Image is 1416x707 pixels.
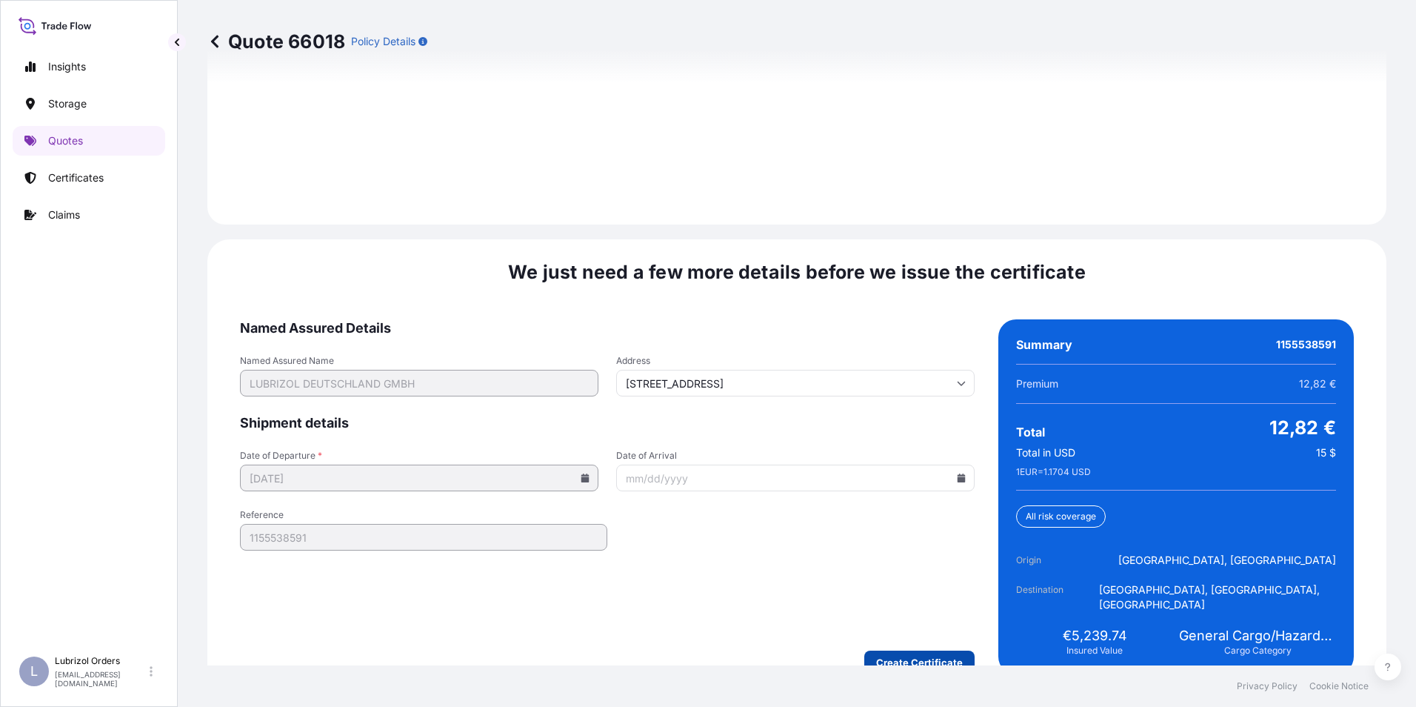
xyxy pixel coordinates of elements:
[13,52,165,82] a: Insights
[616,465,975,491] input: mm/dd/yyyy
[48,208,80,222] p: Claims
[1016,376,1058,391] span: Premium
[207,30,345,53] p: Quote 66018
[864,651,975,674] button: Create Certificate
[1016,466,1091,478] span: 1 EUR = 1.1704 USD
[30,664,38,679] span: L
[1179,627,1336,645] span: General Cargo/Hazardous Material
[876,655,963,670] p: Create Certificate
[240,450,598,462] span: Date of Departure
[1016,425,1045,439] span: Total
[48,59,86,74] p: Insights
[1016,337,1072,352] span: Summary
[616,450,975,462] span: Date of Arrival
[1237,680,1298,692] a: Privacy Policy
[1276,337,1336,352] span: 1155538591
[1063,627,1127,645] span: €5,239.74
[1118,553,1336,568] span: [GEOGRAPHIC_DATA], [GEOGRAPHIC_DATA]
[240,414,975,432] span: Shipment details
[1309,680,1369,692] a: Cookie Notice
[1316,445,1336,460] span: 15 $
[1224,645,1292,657] span: Cargo Category
[1016,505,1106,528] div: All risk coverage
[616,355,975,367] span: Address
[13,200,165,230] a: Claims
[351,34,415,49] p: Policy Details
[1099,582,1336,612] span: [GEOGRAPHIC_DATA], [GEOGRAPHIC_DATA], [GEOGRAPHIC_DATA]
[13,126,165,156] a: Quotes
[48,170,104,185] p: Certificates
[1299,376,1336,391] span: 12,82 €
[55,655,147,667] p: Lubrizol Orders
[13,163,165,193] a: Certificates
[1016,445,1075,460] span: Total in USD
[1016,553,1099,568] span: Origin
[240,509,607,521] span: Reference
[48,133,83,148] p: Quotes
[55,670,147,688] p: [EMAIL_ADDRESS][DOMAIN_NAME]
[1066,645,1123,657] span: Insured Value
[508,260,1086,284] span: We just need a few more details before we issue the certificate
[240,524,607,551] input: Your internal reference
[1269,416,1336,439] span: 12,82 €
[240,355,598,367] span: Named Assured Name
[48,96,87,111] p: Storage
[616,370,975,396] input: Cargo owner address
[240,465,598,491] input: mm/dd/yyyy
[240,319,975,337] span: Named Assured Details
[1016,582,1099,612] span: Destination
[13,89,165,119] a: Storage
